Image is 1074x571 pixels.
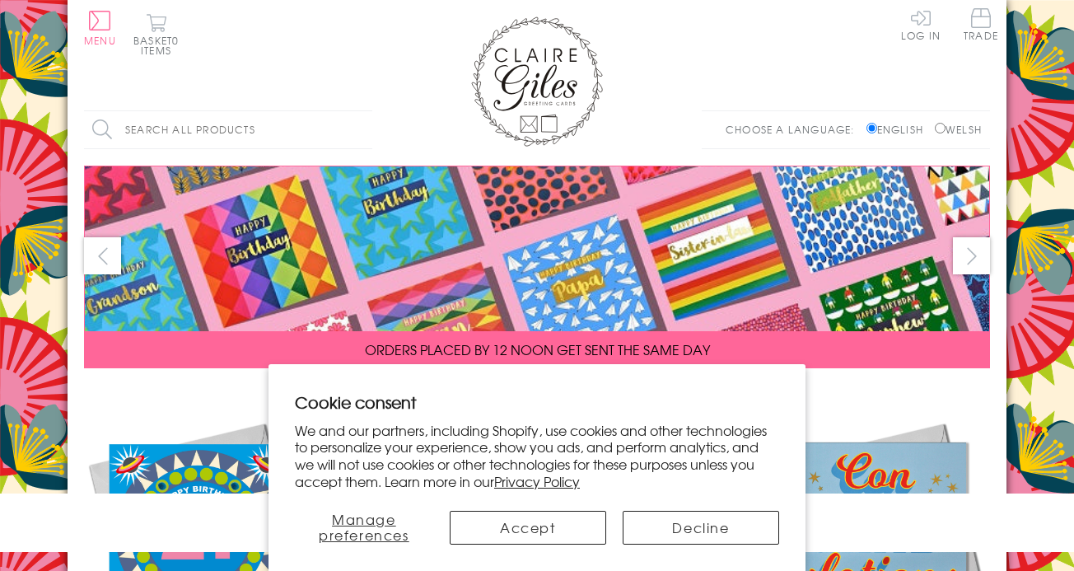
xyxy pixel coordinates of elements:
a: Privacy Policy [494,471,580,491]
span: ORDERS PLACED BY 12 NOON GET SENT THE SAME DAY [365,339,710,359]
label: Welsh [935,122,982,137]
a: Trade [964,8,998,44]
span: Menu [84,33,116,48]
button: Manage preferences [295,511,433,545]
button: Menu [84,11,116,45]
input: English [866,123,877,133]
span: Trade [964,8,998,40]
input: Search [356,111,372,148]
label: English [866,122,932,137]
input: Welsh [935,123,946,133]
img: Claire Giles Greetings Cards [471,16,603,147]
button: prev [84,237,121,274]
button: Accept [450,511,606,545]
h2: Cookie consent [295,391,779,414]
span: 0 items [141,33,179,58]
p: We and our partners, including Shopify, use cookies and other technologies to personalize your ex... [295,422,779,490]
a: Log In [901,8,941,40]
button: Decline [623,511,779,545]
p: Choose a language: [726,122,863,137]
button: Basket0 items [133,13,179,55]
div: Carousel Pagination [84,381,990,406]
span: Manage preferences [319,509,409,545]
input: Search all products [84,111,372,148]
button: next [953,237,990,274]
